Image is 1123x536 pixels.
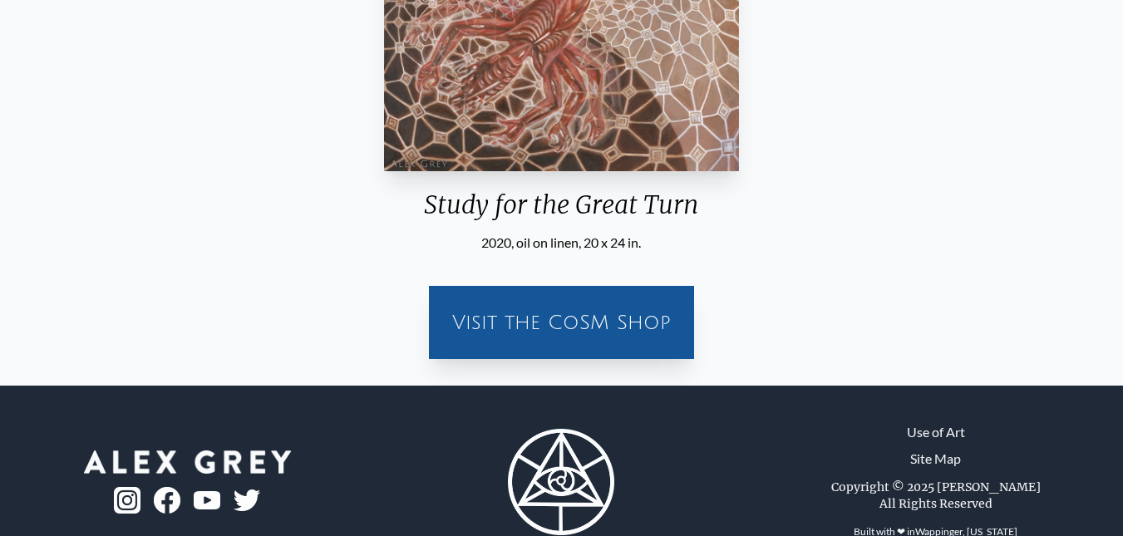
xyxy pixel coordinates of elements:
[831,479,1041,495] div: Copyright © 2025 [PERSON_NAME]
[907,422,965,442] a: Use of Art
[879,495,992,512] div: All Rights Reserved
[377,233,745,253] div: 2020, oil on linen, 20 x 24 in.
[234,489,260,511] img: twitter-logo.png
[910,449,961,469] a: Site Map
[154,487,180,514] img: fb-logo.png
[194,491,220,510] img: youtube-logo.png
[114,487,140,514] img: ig-logo.png
[377,189,745,233] div: Study for the Great Turn
[439,296,684,349] a: Visit the CoSM Shop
